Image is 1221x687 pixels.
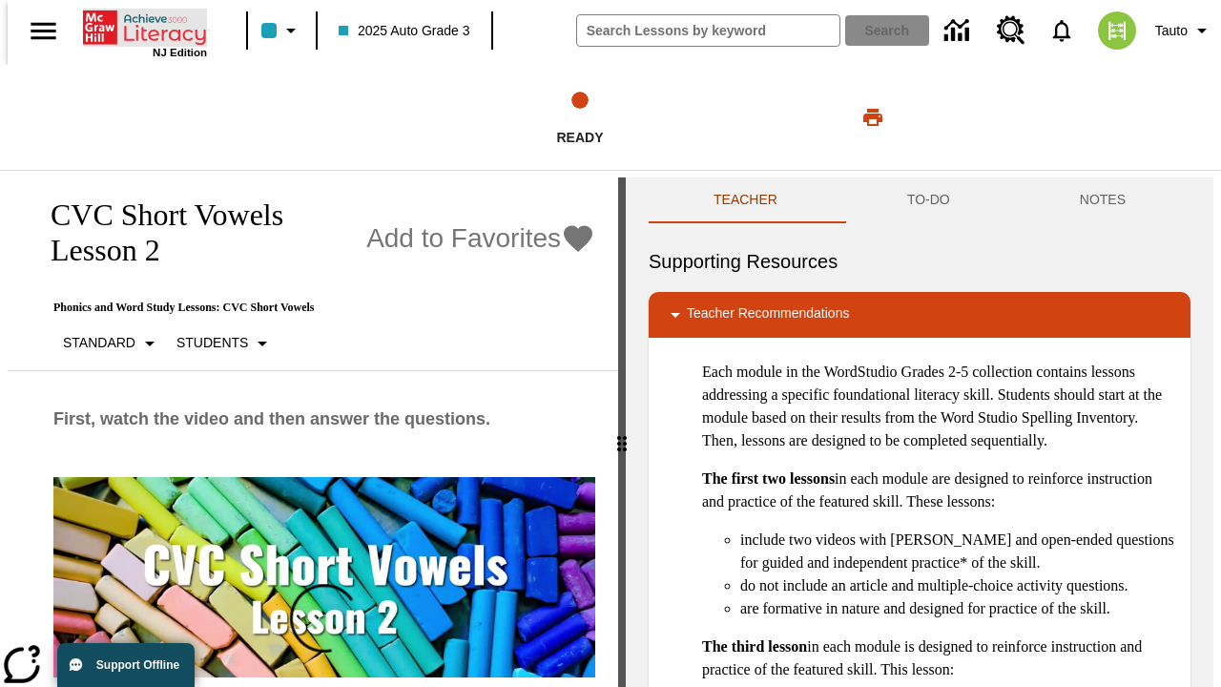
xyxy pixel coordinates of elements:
[57,643,195,687] button: Support Offline
[842,177,1015,223] button: TO-DO
[53,409,490,428] span: First, watch the video and then answer the questions.
[740,597,1175,620] li: are formative in nature and designed for practice of the skill.
[702,638,807,655] strong: The third lesson
[842,100,903,135] button: Print
[1086,6,1148,55] button: Select a new avatar
[176,333,248,353] p: Students
[649,292,1190,338] div: Teacher Recommendations
[702,635,1175,681] p: in each module is designed to reinforce instruction and practice of the featured skill. This lesson:
[577,15,839,46] input: search field
[1015,177,1190,223] button: NOTES
[31,198,357,268] h1: CVC Short Vowels Lesson 2
[96,658,179,672] span: Support Offline
[556,130,603,145] span: Ready
[933,5,985,57] a: Data Center
[626,177,1213,687] div: activity
[31,301,595,315] p: Phonics and Word Study Lessons: CVC Short Vowels
[366,222,595,256] button: Add to Favorites
[254,13,310,48] button: Class color is light blue. Change class color
[169,326,281,361] button: Select Student
[1155,21,1188,41] span: Tauto
[1098,11,1136,50] img: avatar image
[702,470,835,487] strong: The first two lessons
[8,177,618,677] div: reading
[702,361,1175,452] p: Each module in the WordStudio Grades 2-5 collection contains lessons addressing a specific founda...
[153,47,207,58] span: NJ Edition
[1037,6,1086,55] a: Notifications
[83,7,207,58] div: Home
[339,21,470,41] span: 2025 Auto Grade 3
[618,177,626,687] div: Press Enter or Spacebar and then press right and left arrow keys to move the slider
[687,303,849,326] p: Teacher Recommendations
[740,574,1175,597] li: do not include an article and multiple-choice activity questions.
[15,3,72,59] button: Open side menu
[366,223,561,254] span: Add to Favorites
[649,177,1190,223] div: Instructional Panel Tabs
[740,529,1175,574] li: include two videos with [PERSON_NAME] and open-ended questions for guided and independent practic...
[985,5,1037,56] a: Resource Center, Will open in new tab
[55,326,169,361] button: Scaffolds, Standard
[702,468,1175,513] p: in each module are designed to reinforce instruction and practice of the featured skill. These le...
[649,246,1190,277] h6: Supporting Resources
[649,177,842,223] button: Teacher
[63,333,135,353] p: Standard
[1148,13,1221,48] button: Profile/Settings
[333,65,827,170] button: Ready step 1 of 1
